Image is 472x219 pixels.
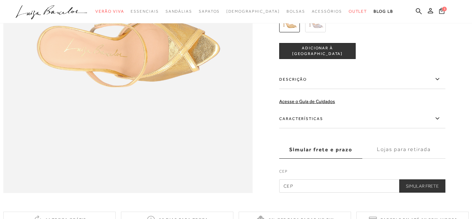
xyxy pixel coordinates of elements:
a: categoryNavScreenReaderText [349,5,367,18]
a: Acesse o Guia de Cuidados [279,99,335,104]
span: [DEMOGRAPHIC_DATA] [226,9,280,14]
span: BLOG LB [374,9,393,14]
button: ADICIONAR À [GEOGRAPHIC_DATA] [279,43,356,59]
label: CEP [279,168,445,178]
a: categoryNavScreenReaderText [131,5,159,18]
span: Sapatos [199,9,220,14]
label: Descrição [279,70,445,89]
a: categoryNavScreenReaderText [312,5,342,18]
input: CEP [279,180,445,193]
span: Outlet [349,9,367,14]
label: Simular frete e prazo [279,141,362,159]
label: Características [279,109,445,128]
span: Bolsas [287,9,305,14]
a: categoryNavScreenReaderText [95,5,124,18]
button: 1 [437,7,446,16]
a: categoryNavScreenReaderText [199,5,220,18]
span: Acessórios [312,9,342,14]
span: 1 [442,7,447,11]
span: ADICIONAR À [GEOGRAPHIC_DATA] [280,45,355,57]
label: Lojas para retirada [362,141,445,159]
a: BLOG LB [374,5,393,18]
button: Simular Frete [399,180,445,193]
a: categoryNavScreenReaderText [166,5,192,18]
span: Sandálias [166,9,192,14]
a: categoryNavScreenReaderText [287,5,305,18]
span: Essenciais [131,9,159,14]
span: Verão Viva [95,9,124,14]
a: noSubCategoriesText [226,5,280,18]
